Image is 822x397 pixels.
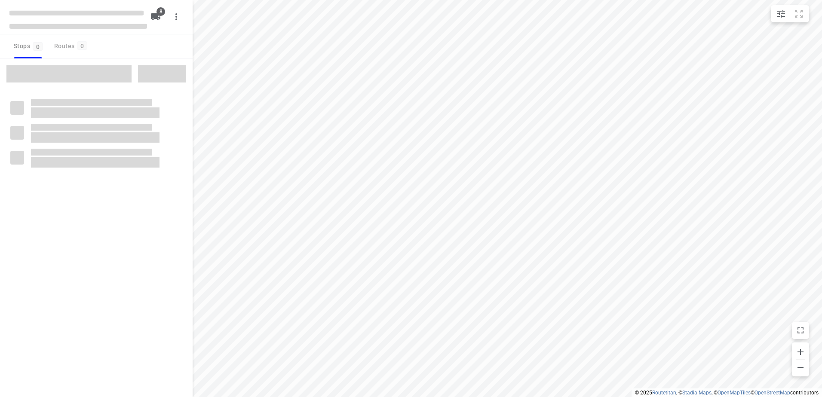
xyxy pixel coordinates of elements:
[771,5,809,22] div: small contained button group
[635,390,819,396] li: © 2025 , © , © © contributors
[773,5,790,22] button: Map settings
[718,390,751,396] a: OpenMapTiles
[652,390,676,396] a: Routetitan
[755,390,790,396] a: OpenStreetMap
[682,390,712,396] a: Stadia Maps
